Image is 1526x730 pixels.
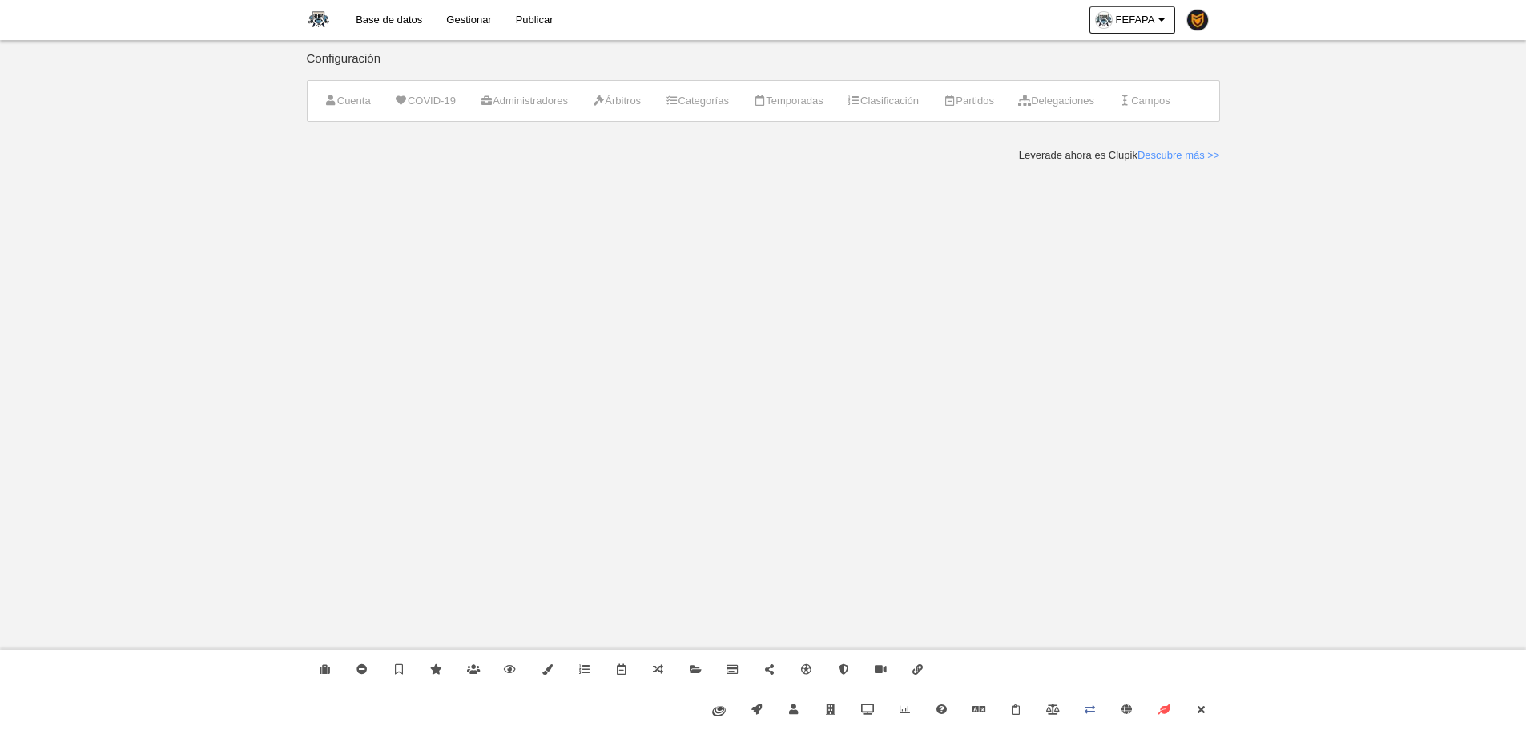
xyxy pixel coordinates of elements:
[471,89,577,113] a: Administradores
[775,690,812,730] a: Buscar usuario
[1019,148,1220,163] div: Leverade ahora es Clupik
[307,52,1220,80] div: Configuración
[1137,149,1220,161] a: Descubre más >>
[839,89,928,113] a: Clasificación
[316,89,380,113] a: Cuenta
[1089,6,1175,34] a: FEFAPA
[900,650,936,690] a: Conectar clubes con Clupik
[1109,89,1179,113] a: Campos
[934,89,1003,113] a: Partidos
[1116,12,1155,28] span: FEFAPA
[712,706,726,716] img: fiware.svg
[583,89,650,113] a: Árbitros
[656,89,738,113] a: Categorías
[1009,89,1103,113] a: Delegaciones
[1182,690,1219,730] a: Cerrar
[744,89,832,113] a: Temporadas
[386,89,465,113] a: COVID-19
[307,10,331,29] img: FEFAPA
[1096,12,1112,28] img: OaThJ7yPnDSw.30x30.jpg
[750,704,763,716] span: lg
[380,650,417,690] a: Destacar organizador
[1187,10,1208,30] img: PaK018JKw3ps.30x30.jpg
